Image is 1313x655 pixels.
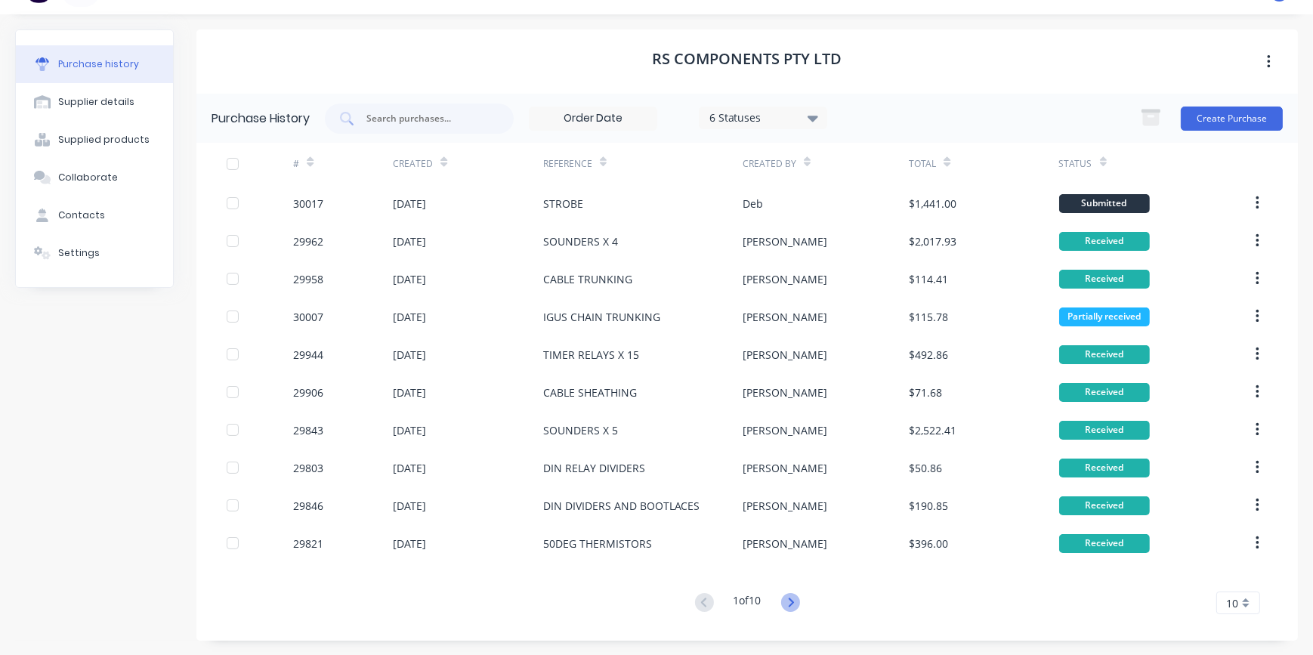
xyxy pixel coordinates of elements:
div: DIN RELAY DIVIDERS [543,460,645,476]
div: $396.00 [909,536,948,551]
div: 29846 [293,498,323,514]
div: [PERSON_NAME] [743,309,827,325]
div: [DATE] [393,498,426,514]
div: Received [1059,459,1150,477]
div: Received [1059,421,1150,440]
div: $115.78 [909,309,948,325]
div: Received [1059,383,1150,402]
div: [PERSON_NAME] [743,460,827,476]
div: Submitted [1059,194,1150,213]
div: [DATE] [393,385,426,400]
div: 29958 [293,271,323,287]
div: Received [1059,232,1150,251]
div: $71.68 [909,385,942,400]
div: $190.85 [909,498,948,514]
div: [PERSON_NAME] [743,347,827,363]
button: Purchase history [16,45,173,83]
div: TIMER RELAYS X 15 [543,347,639,363]
div: Supplied products [58,133,150,147]
span: 10 [1226,595,1238,611]
div: [PERSON_NAME] [743,422,827,438]
div: $2,017.93 [909,233,956,249]
div: 29843 [293,422,323,438]
div: [DATE] [393,233,426,249]
div: 6 Statuses [709,110,817,125]
button: Supplied products [16,121,173,159]
div: Received [1059,270,1150,289]
button: Contacts [16,196,173,234]
div: [DATE] [393,309,426,325]
div: Settings [58,246,100,260]
div: Purchase History [212,110,310,128]
div: IGUS CHAIN TRUNKING [543,309,660,325]
div: 50DEG THERMISTORS [543,536,652,551]
div: Received [1059,496,1150,515]
div: [DATE] [393,196,426,212]
div: Created [393,157,433,171]
div: SOUNDERS X 5 [543,422,618,438]
div: Status [1059,157,1092,171]
div: STROBE [543,196,583,212]
div: Contacts [58,209,105,222]
button: Collaborate [16,159,173,196]
div: CABLE TRUNKING [543,271,632,287]
div: Received [1059,345,1150,364]
div: 30007 [293,309,323,325]
div: 29906 [293,385,323,400]
div: $2,522.41 [909,422,956,438]
div: 29803 [293,460,323,476]
div: CABLE SHEATHING [543,385,637,400]
div: 30017 [293,196,323,212]
div: Deb [743,196,763,212]
div: Total [909,157,936,171]
div: [DATE] [393,460,426,476]
div: [DATE] [393,422,426,438]
div: # [293,157,299,171]
h1: RS COMPONENTS PTY LTD [653,50,842,68]
div: Created By [743,157,796,171]
div: 1 of 10 [734,592,762,614]
div: Collaborate [58,171,118,184]
div: [DATE] [393,271,426,287]
div: SOUNDERS X 4 [543,233,618,249]
button: Supplier details [16,83,173,121]
div: [DATE] [393,347,426,363]
div: DIN DIVIDERS AND BOOTLACES [543,498,700,514]
button: Create Purchase [1181,107,1283,131]
div: $50.86 [909,460,942,476]
div: Received [1059,534,1150,553]
div: [PERSON_NAME] [743,498,827,514]
div: [PERSON_NAME] [743,385,827,400]
div: $1,441.00 [909,196,956,212]
input: Order Date [530,107,656,130]
div: 29821 [293,536,323,551]
div: $114.41 [909,271,948,287]
input: Search purchases... [365,111,490,126]
div: Partially received [1059,307,1150,326]
button: Settings [16,234,173,272]
div: Reference [543,157,592,171]
div: 29944 [293,347,323,363]
div: $492.86 [909,347,948,363]
div: Purchase history [58,57,139,71]
div: [PERSON_NAME] [743,536,827,551]
div: [DATE] [393,536,426,551]
div: Supplier details [58,95,134,109]
div: [PERSON_NAME] [743,271,827,287]
div: [PERSON_NAME] [743,233,827,249]
div: 29962 [293,233,323,249]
